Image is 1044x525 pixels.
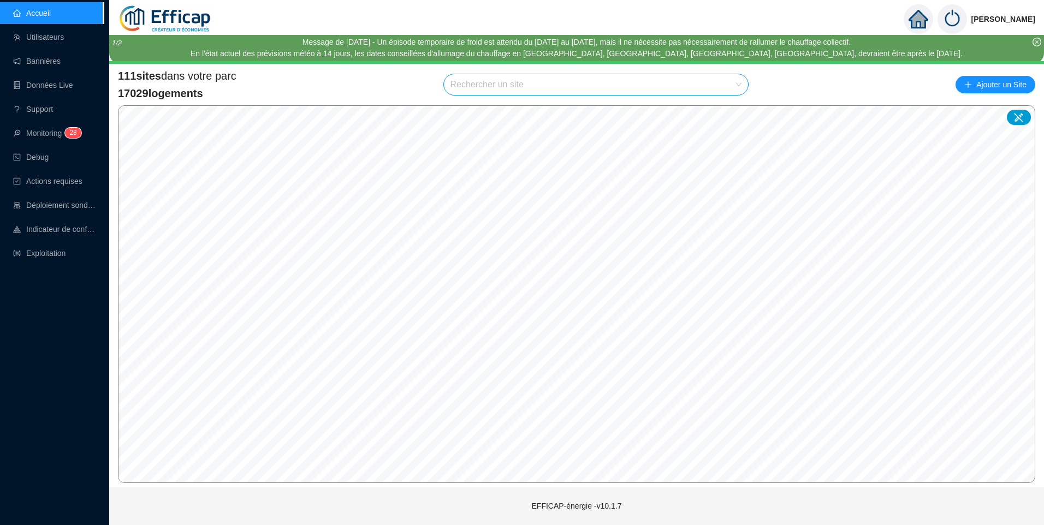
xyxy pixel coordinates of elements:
[13,81,73,90] a: databaseDonnées Live
[13,201,96,210] a: clusterDéploiement sondes
[964,81,972,88] span: plus
[13,105,53,114] a: questionSupport
[191,48,963,59] div: En l'état actuel des prévisions météo à 14 jours, les dates conseillées d'allumage du chauffage e...
[73,129,77,136] span: 8
[69,129,73,136] span: 2
[191,37,963,48] div: Message de [DATE] - Un épisode temporaire de froid est attendu du [DATE] au [DATE], mais il ne né...
[13,225,96,234] a: heat-mapIndicateur de confort
[65,128,81,138] sup: 28
[13,129,78,138] a: monitorMonitoring28
[112,39,122,47] i: 1 / 2
[13,57,61,65] a: notificationBannières
[118,106,1035,482] canvas: Map
[971,2,1035,37] span: [PERSON_NAME]
[13,153,49,162] a: codeDebug
[13,249,66,258] a: slidersExploitation
[118,86,236,101] span: 17029 logements
[1033,38,1041,46] span: close-circle
[956,76,1035,93] button: Ajouter un Site
[118,70,161,82] span: 111 sites
[938,4,967,34] img: power
[13,177,21,185] span: check-square
[13,9,51,17] a: homeAccueil
[26,177,82,186] span: Actions requises
[13,33,64,41] a: teamUtilisateurs
[909,9,928,29] span: home
[118,68,236,83] span: dans votre parc
[976,77,1027,92] span: Ajouter un Site
[532,502,622,510] span: EFFICAP-énergie - v10.1.7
